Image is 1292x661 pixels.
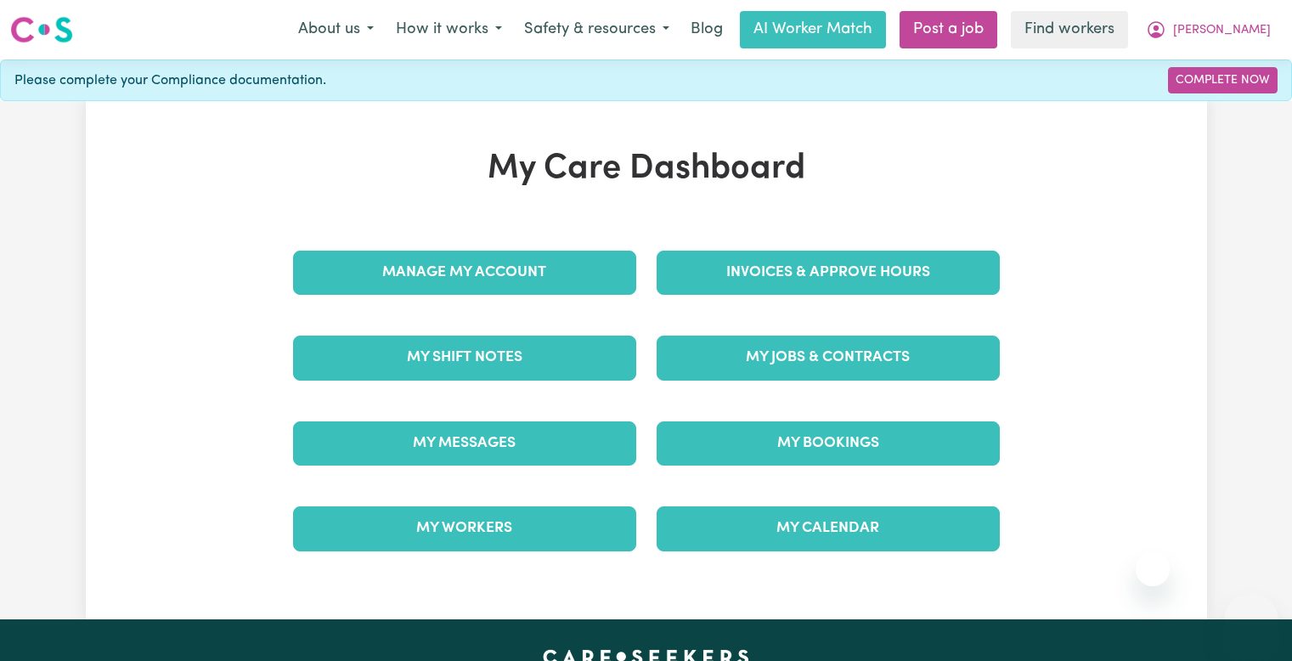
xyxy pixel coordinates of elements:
button: My Account [1135,12,1282,48]
button: About us [287,12,385,48]
a: My Shift Notes [293,336,636,380]
a: Complete Now [1168,67,1278,93]
a: Post a job [900,11,997,48]
iframe: Close message [1136,552,1170,586]
a: Invoices & Approve Hours [657,251,1000,295]
span: Please complete your Compliance documentation. [14,71,326,91]
iframe: Button to launch messaging window [1224,593,1278,647]
a: Blog [680,11,733,48]
a: Find workers [1011,11,1128,48]
img: Careseekers logo [10,14,73,45]
a: My Calendar [657,506,1000,551]
button: Safety & resources [513,12,680,48]
a: My Messages [293,421,636,466]
h1: My Care Dashboard [283,149,1010,189]
a: My Jobs & Contracts [657,336,1000,380]
a: My Workers [293,506,636,551]
a: AI Worker Match [740,11,886,48]
button: How it works [385,12,513,48]
a: Manage My Account [293,251,636,295]
span: [PERSON_NAME] [1173,21,1271,40]
a: Careseekers logo [10,10,73,49]
a: My Bookings [657,421,1000,466]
